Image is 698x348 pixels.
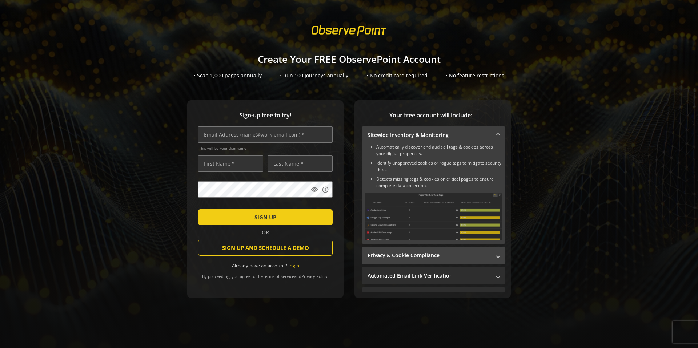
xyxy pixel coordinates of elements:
mat-panel-title: Privacy & Cookie Compliance [368,252,491,259]
mat-expansion-panel-header: Privacy & Cookie Compliance [362,247,505,264]
input: Last Name * [268,155,333,172]
mat-panel-title: Automated Email Link Verification [368,272,491,279]
a: Terms of Service [263,274,294,279]
div: Already have an account? [198,262,333,269]
span: SIGN UP AND SCHEDULE A DEMO [222,241,309,254]
div: By proceeding, you agree to the and . [198,269,333,279]
div: • No credit card required [366,72,428,79]
mat-icon: visibility [311,186,318,193]
li: Detects missing tags & cookies on critical pages to ensure complete data collection. [376,176,502,189]
input: Email Address (name@work-email.com) * [198,126,333,143]
div: • Run 100 Journeys annually [280,72,348,79]
span: SIGN UP [254,211,276,224]
span: OR [259,229,272,236]
span: Sign-up free to try! [198,111,333,120]
img: Sitewide Inventory & Monitoring [365,193,502,240]
mat-panel-title: Sitewide Inventory & Monitoring [368,131,491,139]
span: Your free account will include: [362,111,500,120]
button: SIGN UP [198,209,333,225]
input: First Name * [198,155,263,172]
mat-expansion-panel-header: Sitewide Inventory & Monitoring [362,126,505,144]
span: This will be your Username [199,146,333,151]
div: • Scan 1,000 pages annually [194,72,262,79]
div: Sitewide Inventory & Monitoring [362,144,505,244]
a: Login [287,262,299,269]
li: Automatically discover and audit all tags & cookies across your digital properties. [376,144,502,157]
button: SIGN UP AND SCHEDULE A DEMO [198,240,333,256]
mat-expansion-panel-header: Automated Email Link Verification [362,267,505,284]
div: • No feature restrictions [446,72,504,79]
mat-expansion-panel-header: Performance Monitoring with Web Vitals [362,287,505,305]
li: Identify unapproved cookies or rogue tags to mitigate security risks. [376,160,502,173]
mat-icon: info [322,186,329,193]
a: Privacy Policy [301,274,328,279]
